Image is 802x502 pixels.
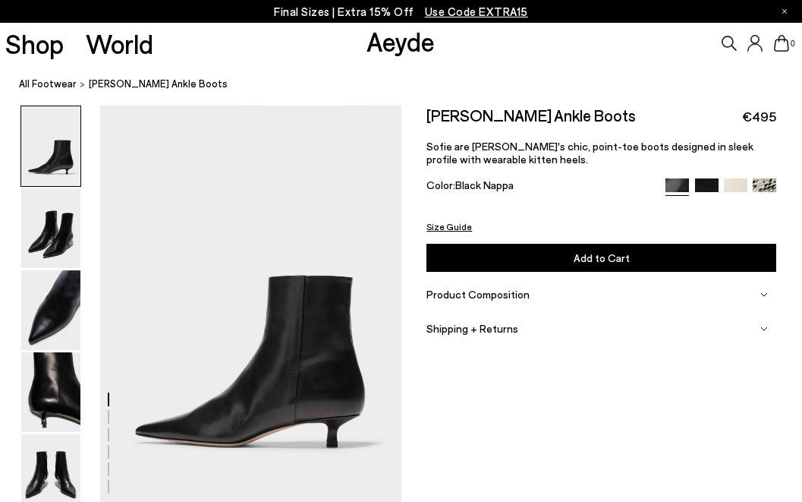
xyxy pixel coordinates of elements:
[21,106,80,186] img: Sofie Leather Ankle Boots - Image 1
[19,64,802,106] nav: breadcrumb
[426,288,530,301] span: Product Composition
[760,325,768,333] img: svg%3E
[426,178,654,196] div: Color:
[425,5,528,18] span: Navigate to /collections/ss25-final-sizes
[774,35,789,52] a: 0
[19,76,77,92] a: All Footwear
[5,30,64,57] a: Shop
[426,322,518,335] span: Shipping + Returns
[426,140,753,166] span: Sofie are [PERSON_NAME]'s chic, point-toe boots designed in sleek profile with wearable kitten he...
[366,25,435,57] a: Aeyde
[426,217,472,236] button: Size Guide
[789,39,797,48] span: 0
[574,251,630,264] span: Add to Cart
[21,270,80,350] img: Sofie Leather Ankle Boots - Image 3
[89,76,228,92] span: [PERSON_NAME] Ankle Boots
[86,30,153,57] a: World
[742,107,776,126] span: €495
[455,178,514,191] span: Black Nappa
[760,291,768,298] img: svg%3E
[426,106,636,125] h2: [PERSON_NAME] Ankle Boots
[274,2,528,21] p: Final Sizes | Extra 15% Off
[21,352,80,432] img: Sofie Leather Ankle Boots - Image 4
[21,188,80,268] img: Sofie Leather Ankle Boots - Image 2
[426,244,776,272] button: Add to Cart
